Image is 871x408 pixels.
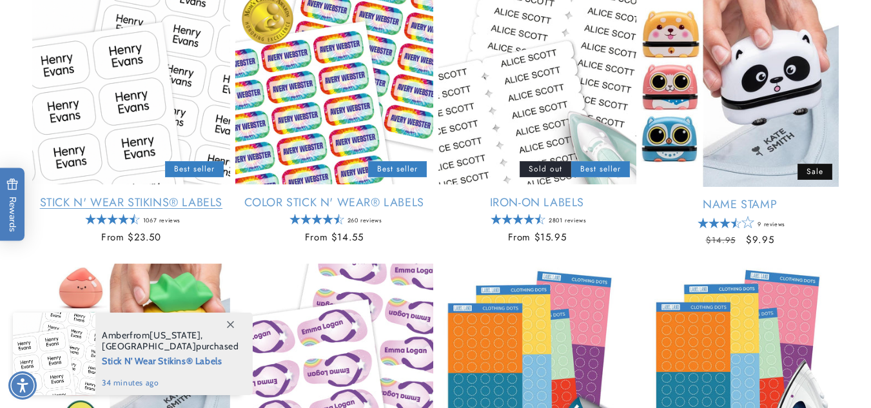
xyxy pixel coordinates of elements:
span: from , purchased [102,330,239,352]
span: Rewards [6,178,19,231]
a: Iron-On Labels [438,195,636,210]
span: [GEOGRAPHIC_DATA] [102,340,196,352]
a: Color Stick N' Wear® Labels [235,195,433,210]
a: Name Stamp [641,197,839,212]
span: [US_STATE] [150,329,201,341]
a: Stick N' Wear Stikins® Labels [32,195,230,210]
span: Amber [102,329,130,341]
div: Accessibility Menu [8,371,37,400]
